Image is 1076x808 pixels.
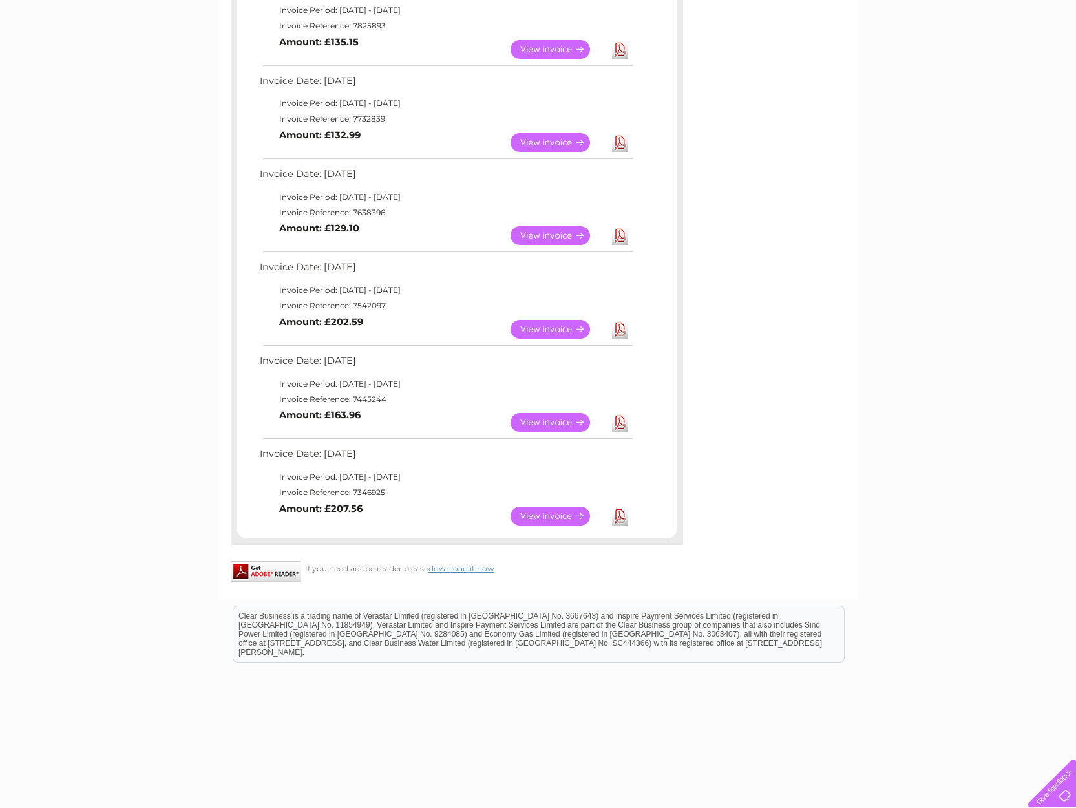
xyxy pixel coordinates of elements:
a: Download [612,133,628,152]
a: Water [849,55,873,65]
b: Amount: £129.10 [279,222,359,234]
td: Invoice Date: [DATE] [257,445,635,469]
b: Amount: £207.56 [279,503,363,515]
a: Log out [1033,55,1064,65]
td: Invoice Date: [DATE] [257,72,635,96]
a: View [511,226,606,245]
b: Amount: £135.15 [279,36,359,48]
td: Invoice Reference: 7638396 [257,205,635,220]
td: Invoice Date: [DATE] [257,259,635,282]
td: Invoice Period: [DATE] - [DATE] [257,469,635,485]
a: download it now [428,564,494,573]
td: Invoice Period: [DATE] - [DATE] [257,96,635,111]
img: logo.png [37,34,103,73]
td: Invoice Reference: 7445244 [257,392,635,407]
a: Download [612,413,628,432]
a: Download [612,40,628,59]
b: Amount: £163.96 [279,409,361,421]
a: Telecoms [917,55,956,65]
a: View [511,320,606,339]
a: Download [612,320,628,339]
td: Invoice Period: [DATE] - [DATE] [257,189,635,205]
a: 0333 014 3131 [832,6,922,23]
a: Energy [881,55,909,65]
td: Invoice Date: [DATE] [257,352,635,376]
a: Download [612,226,628,245]
td: Invoice Period: [DATE] - [DATE] [257,3,635,18]
b: Amount: £132.99 [279,129,361,141]
td: Invoice Reference: 7825893 [257,18,635,34]
a: Contact [990,55,1022,65]
td: Invoice Period: [DATE] - [DATE] [257,282,635,298]
div: If you need adobe reader please . [231,561,683,573]
a: View [511,507,606,526]
a: View [511,413,606,432]
td: Invoice Reference: 7732839 [257,111,635,127]
b: Amount: £202.59 [279,316,363,328]
td: Invoice Period: [DATE] - [DATE] [257,376,635,392]
div: Clear Business is a trading name of Verastar Limited (registered in [GEOGRAPHIC_DATA] No. 3667643... [233,7,844,63]
td: Invoice Reference: 7542097 [257,298,635,314]
a: View [511,40,606,59]
a: Blog [964,55,982,65]
td: Invoice Date: [DATE] [257,165,635,189]
a: View [511,133,606,152]
td: Invoice Reference: 7346925 [257,485,635,500]
a: Download [612,507,628,526]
